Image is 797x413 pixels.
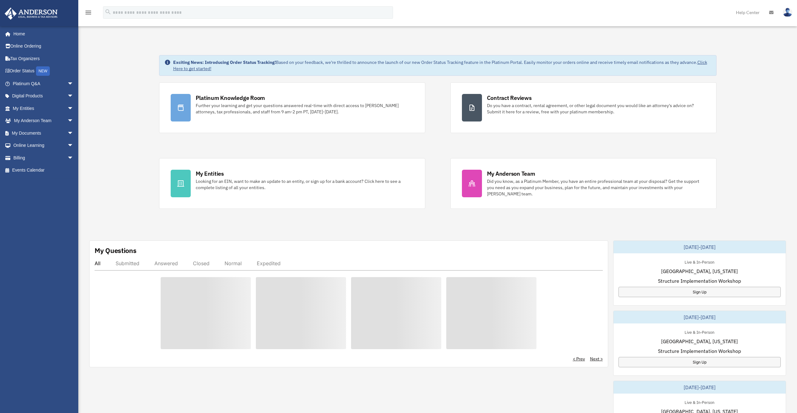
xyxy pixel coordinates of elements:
[95,246,137,255] div: My Questions
[105,8,111,15] i: search
[159,158,425,209] a: My Entities Looking for an EIN, want to make an update to an entity, or sign up for a bank accoun...
[67,102,80,115] span: arrow_drop_down
[3,8,60,20] img: Anderson Advisors Platinum Portal
[487,102,705,115] div: Do you have a contract, rental agreement, or other legal document you would like an attorney's ad...
[4,40,83,53] a: Online Ordering
[658,277,741,285] span: Structure Implementation Workshop
[257,260,281,266] div: Expedited
[85,9,92,16] i: menu
[67,115,80,127] span: arrow_drop_down
[450,158,717,209] a: My Anderson Team Did you know, as a Platinum Member, you have an entire professional team at your...
[680,399,719,405] div: Live & In-Person
[173,59,711,72] div: Based on your feedback, we're thrilled to announce the launch of our new Order Status Tracking fe...
[67,139,80,152] span: arrow_drop_down
[196,102,414,115] div: Further your learning and get your questions answered real-time with direct access to [PERSON_NAM...
[590,356,603,362] a: Next >
[225,260,242,266] div: Normal
[196,178,414,191] div: Looking for an EIN, want to make an update to an entity, or sign up for a bank account? Click her...
[613,381,786,394] div: [DATE]-[DATE]
[193,260,210,266] div: Closed
[67,152,80,164] span: arrow_drop_down
[618,357,781,367] a: Sign Up
[618,287,781,297] a: Sign Up
[4,28,80,40] a: Home
[154,260,178,266] div: Answered
[4,115,83,127] a: My Anderson Teamarrow_drop_down
[36,66,50,76] div: NEW
[67,77,80,90] span: arrow_drop_down
[4,52,83,65] a: Tax Organizers
[196,94,265,102] div: Platinum Knowledge Room
[67,127,80,140] span: arrow_drop_down
[783,8,792,17] img: User Pic
[85,11,92,16] a: menu
[661,267,738,275] span: [GEOGRAPHIC_DATA], [US_STATE]
[173,59,276,65] strong: Exciting News: Introducing Order Status Tracking!
[613,241,786,253] div: [DATE]-[DATE]
[173,59,707,71] a: Click Here to get started!
[159,82,425,133] a: Platinum Knowledge Room Further your learning and get your questions answered real-time with dire...
[116,260,139,266] div: Submitted
[4,127,83,139] a: My Documentsarrow_drop_down
[67,90,80,103] span: arrow_drop_down
[95,260,101,266] div: All
[4,139,83,152] a: Online Learningarrow_drop_down
[680,328,719,335] div: Live & In-Person
[4,152,83,164] a: Billingarrow_drop_down
[487,94,532,102] div: Contract Reviews
[450,82,717,133] a: Contract Reviews Do you have a contract, rental agreement, or other legal document you would like...
[4,90,83,102] a: Digital Productsarrow_drop_down
[4,102,83,115] a: My Entitiesarrow_drop_down
[661,338,738,345] span: [GEOGRAPHIC_DATA], [US_STATE]
[573,356,585,362] a: < Prev
[487,178,705,197] div: Did you know, as a Platinum Member, you have an entire professional team at your disposal? Get th...
[658,347,741,355] span: Structure Implementation Workshop
[680,258,719,265] div: Live & In-Person
[4,77,83,90] a: Platinum Q&Aarrow_drop_down
[4,164,83,177] a: Events Calendar
[487,170,535,178] div: My Anderson Team
[613,311,786,323] div: [DATE]-[DATE]
[196,170,224,178] div: My Entities
[4,65,83,78] a: Order StatusNEW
